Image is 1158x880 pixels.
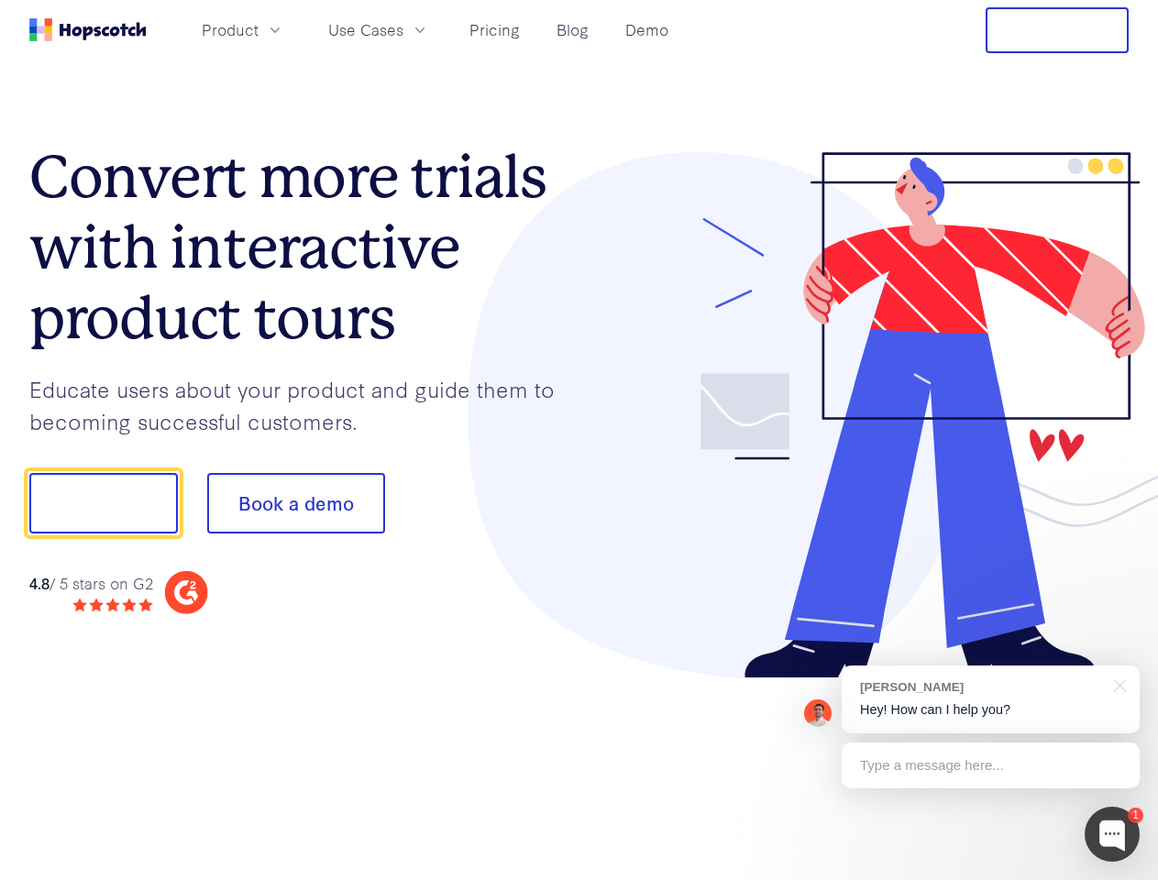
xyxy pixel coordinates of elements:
img: Mark Spera [804,699,832,727]
button: Use Cases [317,15,440,45]
span: Product [202,18,259,41]
span: Use Cases [328,18,403,41]
a: Home [29,18,147,41]
p: Educate users about your product and guide them to becoming successful customers. [29,373,579,436]
p: Hey! How can I help you? [860,700,1121,720]
h1: Convert more trials with interactive product tours [29,142,579,353]
button: Book a demo [207,473,385,533]
div: 1 [1128,808,1143,823]
button: Show me! [29,473,178,533]
button: Product [191,15,295,45]
button: Free Trial [986,7,1129,53]
a: Demo [618,15,676,45]
div: [PERSON_NAME] [860,678,1103,696]
div: / 5 stars on G2 [29,572,153,595]
a: Pricing [462,15,527,45]
a: Blog [549,15,596,45]
div: Type a message here... [842,742,1140,788]
strong: 4.8 [29,572,50,593]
